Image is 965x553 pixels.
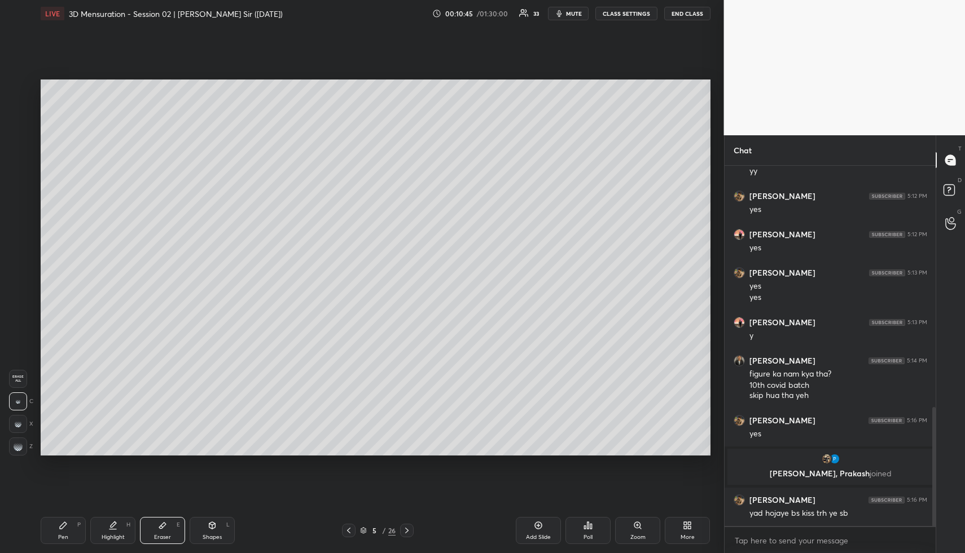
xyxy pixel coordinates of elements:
[566,10,582,17] span: mute
[907,497,927,503] div: 5:16 PM
[869,269,905,276] img: 4P8fHbbgJtejmAAAAAElFTkSuQmCC
[869,319,905,326] img: 4P8fHbbgJtejmAAAAAElFTkSuQmCC
[725,135,761,165] p: Chat
[749,356,815,366] h6: [PERSON_NAME]
[869,231,905,238] img: 4P8fHbbgJtejmAAAAAElFTkSuQmCC
[58,534,68,540] div: Pen
[388,525,396,536] div: 26
[907,231,927,238] div: 5:12 PM
[9,415,33,433] div: X
[734,469,927,478] p: [PERSON_NAME], Prakash
[828,453,840,464] img: thumbnail.jpg
[957,207,962,216] p: G
[383,527,386,534] div: /
[595,7,657,20] button: CLASS SETTINGS
[369,527,380,534] div: 5
[749,268,815,278] h6: [PERSON_NAME]
[734,356,744,366] img: thumbnail.jpg
[749,317,815,328] h6: [PERSON_NAME]
[907,269,927,276] div: 5:13 PM
[734,191,744,201] img: thumbnail.jpg
[869,357,905,364] img: 4P8fHbbgJtejmAAAAAElFTkSuQmCC
[177,522,180,528] div: E
[869,468,891,479] span: joined
[664,7,710,20] button: END CLASS
[734,229,744,240] img: thumbnail.jpg
[734,268,744,278] img: thumbnail.jpg
[734,317,744,328] img: thumbnail.jpg
[958,144,962,153] p: T
[533,11,539,16] div: 33
[9,437,33,455] div: Z
[749,495,815,505] h6: [PERSON_NAME]
[749,415,815,426] h6: [PERSON_NAME]
[749,281,927,292] div: yes
[821,453,832,464] img: thumbnail.jpg
[749,330,927,342] div: y
[10,375,27,383] span: Erase all
[869,417,905,424] img: 4P8fHbbgJtejmAAAAAElFTkSuQmCC
[749,204,927,215] div: yes
[749,242,927,254] div: yes
[749,428,927,440] div: yes
[584,534,593,540] div: Poll
[749,292,927,303] div: yes
[749,191,815,201] h6: [PERSON_NAME]
[869,193,905,200] img: 4P8fHbbgJtejmAAAAAElFTkSuQmCC
[203,534,222,540] div: Shapes
[749,380,927,401] div: 10th covid batch skip hua tha yeh
[226,522,230,528] div: L
[749,166,927,177] div: yy
[9,392,33,410] div: C
[630,534,646,540] div: Zoom
[526,534,551,540] div: Add Slide
[907,357,927,364] div: 5:14 PM
[41,7,64,20] div: LIVE
[869,497,905,503] img: 4P8fHbbgJtejmAAAAAElFTkSuQmCC
[734,495,744,505] img: thumbnail.jpg
[69,8,283,19] h4: 3D Mensuration - Session 02 | [PERSON_NAME] Sir ([DATE])
[126,522,130,528] div: H
[681,534,695,540] div: More
[725,166,936,526] div: grid
[907,319,927,326] div: 5:13 PM
[749,508,927,519] div: yad hojaye bs kiss trh ye sb
[77,522,81,528] div: P
[102,534,125,540] div: Highlight
[749,229,815,240] h6: [PERSON_NAME]
[749,369,927,380] div: figure ka nam kya tha?
[907,193,927,200] div: 5:12 PM
[734,415,744,426] img: thumbnail.jpg
[907,417,927,424] div: 5:16 PM
[958,176,962,184] p: D
[154,534,171,540] div: Eraser
[548,7,589,20] button: mute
